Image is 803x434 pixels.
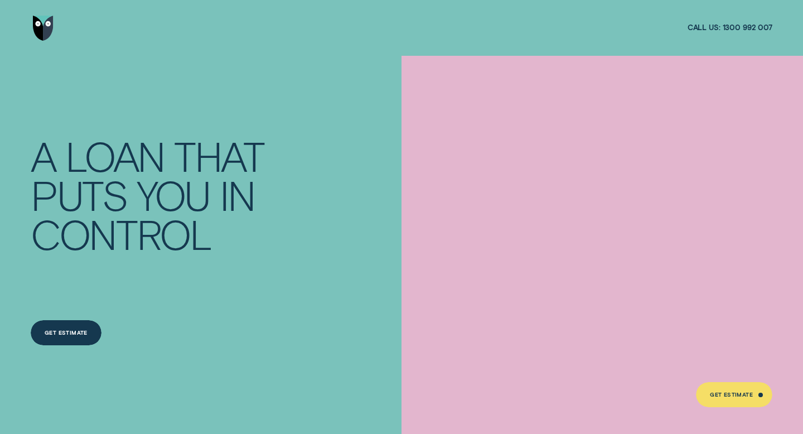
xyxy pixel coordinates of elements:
a: Call us:1300 992 007 [688,23,772,32]
span: Call us: [688,23,720,32]
span: 1300 992 007 [723,23,772,32]
img: Wisr [33,16,54,41]
a: Get Estimate [31,320,101,345]
a: Get Estimate [696,382,772,407]
h4: A LOAN THAT PUTS YOU IN CONTROL [31,136,272,253]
